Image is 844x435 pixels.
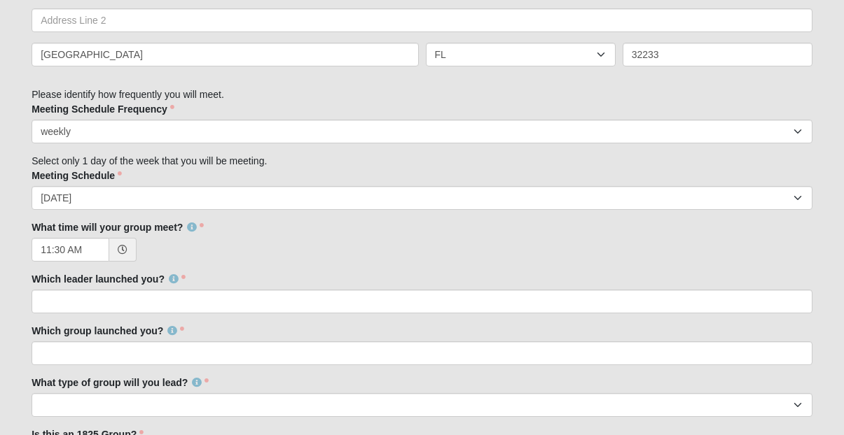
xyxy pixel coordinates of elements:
[623,43,812,66] input: Zip
[32,272,186,286] label: Which leader launched you?
[32,376,209,390] label: What type of group will you lead?
[32,169,122,183] label: Meeting Schedule
[32,220,204,234] label: What time will your group meet?
[32,8,812,32] input: Address Line 2
[32,43,418,66] input: City
[32,102,174,116] label: Meeting Schedule Frequency
[32,324,184,338] label: Which group launched you?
